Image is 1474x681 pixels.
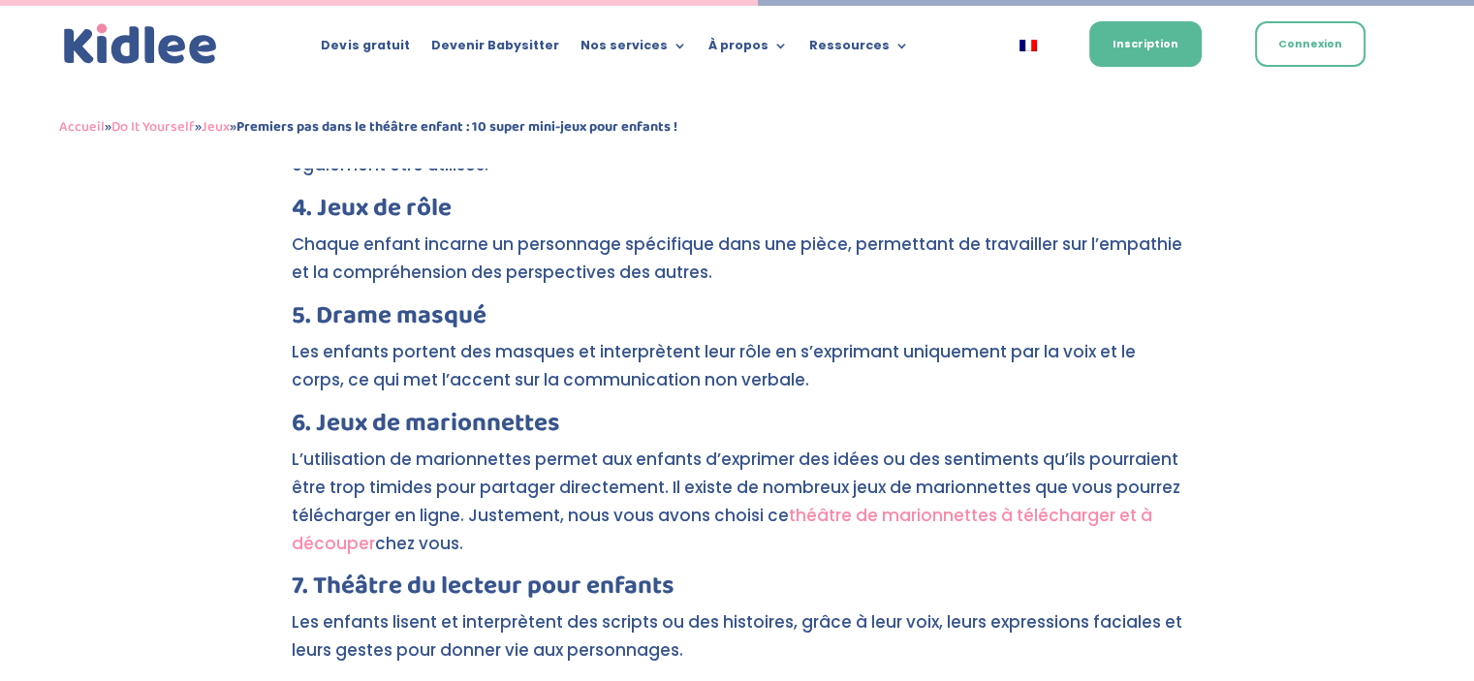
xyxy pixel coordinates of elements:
[292,608,1183,681] p: Les enfants lisent et interprètent des scripts ou des histoires, grâce à leur voix, leurs express...
[59,19,222,70] a: Kidlee Logo
[430,39,558,60] a: Devenir Babysitter
[707,39,787,60] a: À propos
[202,115,230,139] a: Jeux
[292,411,1183,446] h3: 6. Jeux de marionnettes
[59,19,222,70] img: logo_kidlee_bleu
[292,504,1152,555] a: théâtre de marionnettes à télécharger et à découper
[292,446,1183,574] p: L’utilisation de marionnettes permet aux enfants d’exprimer des idées ou des sentiments qu’ils po...
[59,115,677,139] span: » » »
[580,39,686,60] a: Nos services
[292,303,1183,338] h3: 5. Drame masqué
[1019,40,1037,51] img: Français
[292,196,1183,231] h3: 4. Jeux de rôle
[808,39,908,60] a: Ressources
[321,39,409,60] a: Devis gratuit
[292,338,1183,411] p: Les enfants portent des masques et interprètent leur rôle en s’exprimant uniquement par la voix e...
[111,115,195,139] a: Do It Yourself
[1089,21,1202,67] a: Inscription
[292,231,1183,303] p: Chaque enfant incarne un personnage spécifique dans une pièce, permettant de travailler sur l’emp...
[292,573,1183,608] h3: 7. Théâtre du lecteur pour enfants
[1255,21,1365,67] a: Connexion
[236,115,677,139] strong: Premiers pas dans le théâtre enfant : 10 super mini-jeux pour enfants !
[59,115,105,139] a: Accueil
